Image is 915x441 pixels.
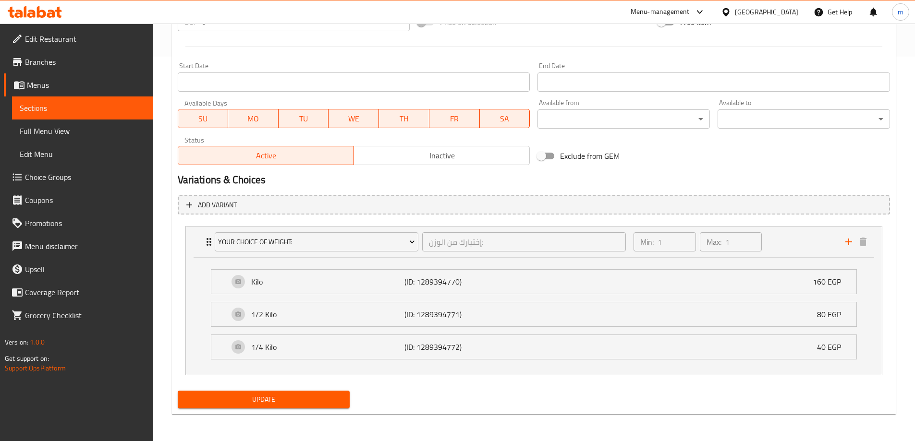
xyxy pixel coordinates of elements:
p: 1/2 Kilo [251,309,405,320]
span: MO [232,112,275,126]
h2: Variations & Choices [178,173,890,187]
p: 40 EGP [817,341,849,353]
a: Edit Restaurant [4,27,153,50]
p: Max: [707,236,721,248]
p: 80 EGP [817,309,849,320]
span: Menu disclaimer [25,240,145,252]
p: (ID: 1289394772) [404,341,507,353]
button: SA [480,109,530,128]
span: Full Menu View [20,125,145,137]
span: Update [185,393,342,405]
button: Add variant [178,195,890,215]
span: Branches [25,56,145,68]
p: EGP [184,16,198,27]
span: Choice Groups [25,171,145,183]
a: Edit Menu [12,143,153,166]
button: Update [178,391,350,408]
div: [GEOGRAPHIC_DATA] [735,7,798,17]
a: Menus [4,73,153,96]
span: Your Choice Of Weight: [218,236,415,248]
a: Full Menu View [12,119,153,143]
a: Coupons [4,189,153,212]
span: Coupons [25,194,145,206]
div: ​ [537,109,710,129]
button: add [842,235,856,249]
button: FR [429,109,480,128]
p: (ID: 1289394770) [404,276,507,287]
span: 1.0.0 [30,336,45,348]
span: Sections [20,102,145,114]
li: ExpandExpandExpandExpand [178,222,890,379]
span: SU [182,112,225,126]
span: Free item [680,16,711,28]
button: Active [178,146,354,165]
button: Inactive [354,146,530,165]
p: Min: [640,236,654,248]
button: TU [279,109,329,128]
p: 1/4 Kilo [251,341,405,353]
a: Choice Groups [4,166,153,189]
span: Add variant [198,199,237,211]
div: Expand [211,302,856,326]
a: Upsell [4,258,153,281]
span: TU [282,112,325,126]
button: WE [329,109,379,128]
button: TH [379,109,429,128]
span: TH [383,112,426,126]
p: (ID: 1289394771) [404,309,507,320]
a: Sections [12,96,153,119]
p: 160 EGP [813,276,849,287]
span: Get support on: [5,352,49,365]
span: Active [182,149,350,163]
button: SU [178,109,229,128]
span: Edit Restaurant [25,33,145,45]
span: Promotions [25,217,145,229]
span: Coverage Report [25,286,145,298]
span: Version: [5,336,28,348]
div: Expand [186,226,882,257]
a: Coverage Report [4,281,153,304]
div: ​ [718,109,890,129]
button: Your Choice Of Weight: [215,232,418,251]
span: Inactive [358,149,526,163]
div: Expand [211,270,856,294]
a: Support.OpsPlatform [5,362,66,374]
span: Grocery Checklist [25,310,145,321]
a: Grocery Checklist [4,304,153,327]
span: SA [484,112,526,126]
span: Upsell [25,263,145,275]
div: Menu-management [631,6,690,18]
span: FR [433,112,476,126]
a: Branches [4,50,153,73]
a: Promotions [4,212,153,235]
div: Expand [211,335,856,359]
p: Kilo [251,276,405,287]
span: Menus [27,79,145,91]
span: Price on selection [440,16,497,28]
span: Exclude from GEM [560,150,620,162]
span: m [898,7,903,17]
span: Edit Menu [20,148,145,160]
button: delete [856,235,870,249]
button: MO [228,109,279,128]
a: Menu disclaimer [4,235,153,258]
span: WE [332,112,375,126]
